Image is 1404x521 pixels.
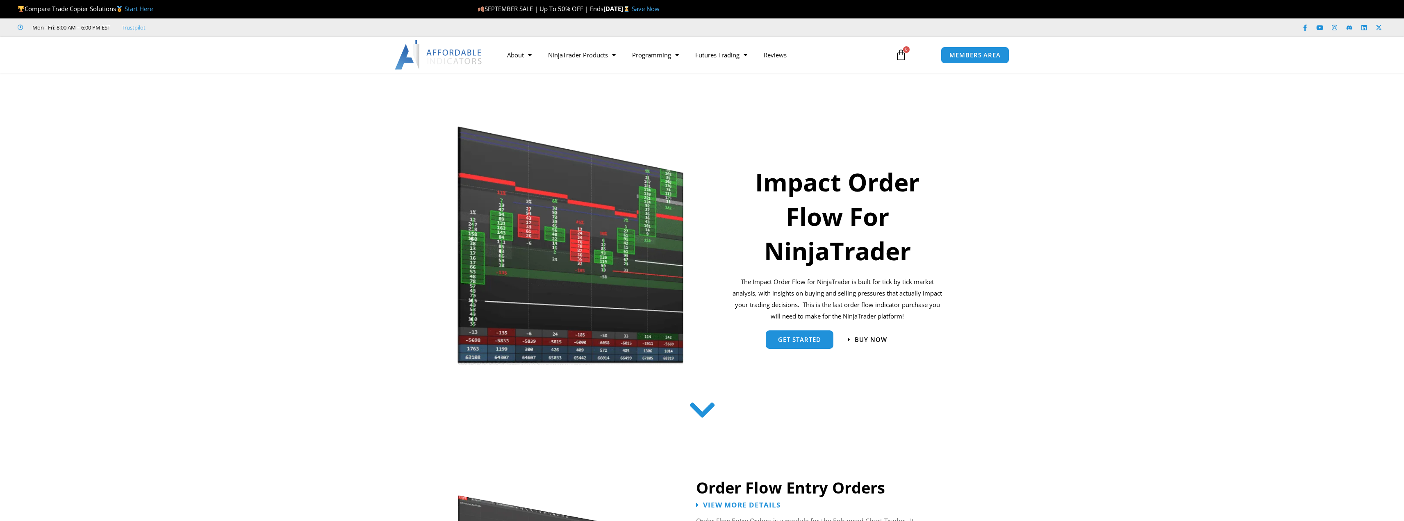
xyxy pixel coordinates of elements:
img: 🏆 [18,6,24,12]
a: About [499,46,540,64]
span: MEMBERS AREA [949,52,1001,58]
a: Start Here [125,5,153,13]
h1: Impact Order Flow For NinjaTrader [731,165,944,268]
span: Mon - Fri: 8:00 AM – 6:00 PM EST [30,23,110,32]
span: SEPTEMBER SALE | Up To 50% OFF | Ends [478,5,603,13]
img: Orderflow | Affordable Indicators – NinjaTrader [457,124,685,367]
img: 🥇 [116,6,123,12]
img: 🍂 [478,6,484,12]
img: LogoAI | Affordable Indicators – NinjaTrader [395,40,483,70]
a: Save Now [632,5,660,13]
a: Programming [624,46,687,64]
strong: [DATE] [603,5,632,13]
span: Compare Trade Copier Solutions [18,5,153,13]
span: Buy now [855,337,887,343]
a: NinjaTrader Products [540,46,624,64]
a: MEMBERS AREA [941,47,1009,64]
a: Futures Trading [687,46,755,64]
p: The Impact Order Flow for NinjaTrader is built for tick by tick market analysis, with insights on... [731,276,944,322]
h2: Order Flow Entry Orders [696,478,954,498]
span: get started [778,337,821,343]
a: Reviews [755,46,795,64]
a: Trustpilot [122,23,146,32]
a: Buy now [848,337,887,343]
span: View More Details [703,501,781,508]
nav: Menu [499,46,886,64]
a: 0 [883,43,919,67]
img: ⌛ [623,6,630,12]
a: View More Details [696,501,781,508]
span: 0 [903,46,910,53]
a: get started [766,330,833,349]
